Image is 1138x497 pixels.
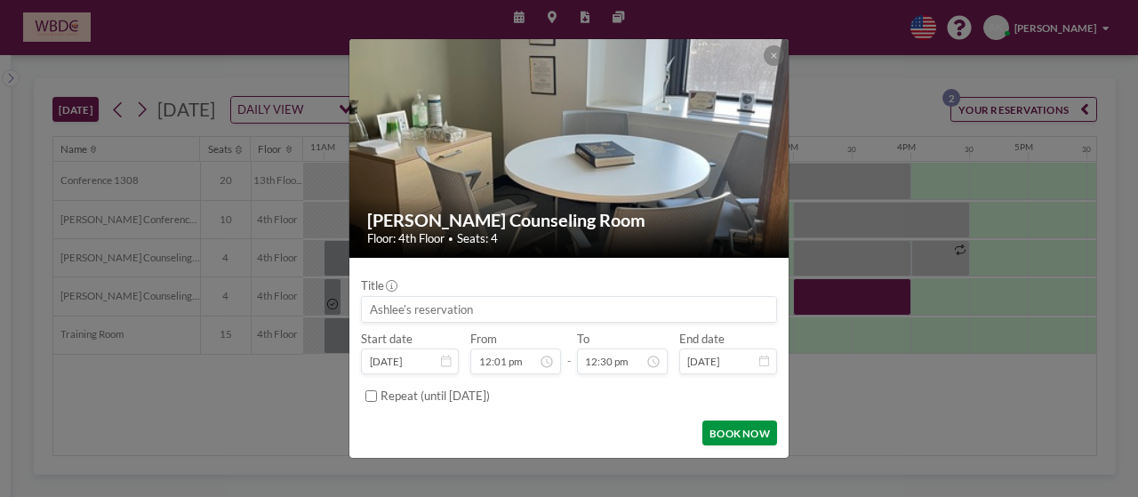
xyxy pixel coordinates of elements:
[361,332,413,347] label: Start date
[362,297,775,322] input: Ashlee's reservation
[448,233,453,244] span: •
[367,209,773,231] h2: [PERSON_NAME] Counseling Room
[457,231,498,246] span: Seats: 4
[702,421,776,445] button: BOOK NOW
[470,332,497,347] label: From
[577,332,589,347] label: To
[679,332,725,347] label: End date
[367,231,445,246] span: Floor: 4th Floor
[361,278,396,293] label: Title
[567,336,572,368] span: -
[381,389,490,404] label: Repeat (until [DATE])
